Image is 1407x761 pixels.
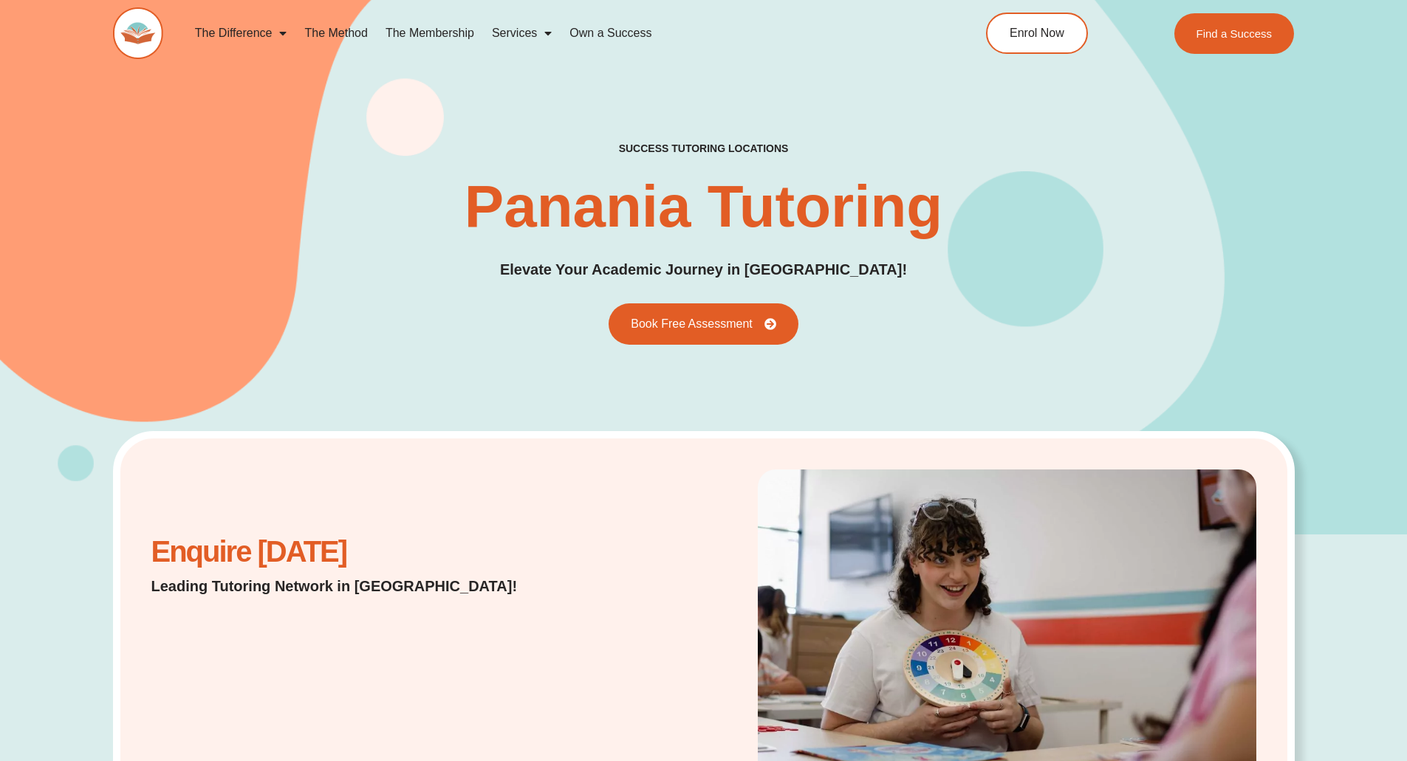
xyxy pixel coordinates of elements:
span: Enrol Now [1010,27,1064,39]
p: Elevate Your Academic Journey in [GEOGRAPHIC_DATA]! [500,258,907,281]
h2: success tutoring locations [619,142,789,155]
nav: Menu [186,16,919,50]
a: The Membership [377,16,483,50]
iframe: Website Lead Form [151,611,495,722]
a: Find a Success [1174,13,1295,54]
a: Enrol Now [986,13,1088,54]
p: Leading Tutoring Network in [GEOGRAPHIC_DATA]! [151,576,555,596]
span: Book Free Assessment [631,318,753,330]
a: Book Free Assessment [609,303,798,345]
h2: Enquire [DATE] [151,543,555,561]
span: Find a Success [1197,28,1273,39]
a: The Difference [186,16,296,50]
a: The Method [295,16,376,50]
iframe: Chat Widget [1333,690,1407,761]
a: Services [483,16,561,50]
h1: Panania Tutoring [465,177,942,236]
a: Own a Success [561,16,660,50]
